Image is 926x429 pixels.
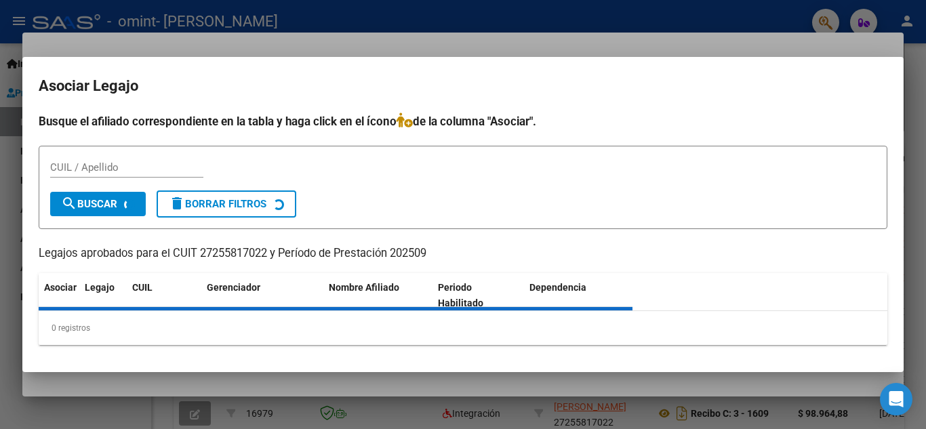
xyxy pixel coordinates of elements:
h2: Asociar Legajo [39,73,887,99]
span: Buscar [61,198,117,210]
datatable-header-cell: CUIL [127,273,201,318]
datatable-header-cell: Dependencia [524,273,633,318]
p: Legajos aprobados para el CUIT 27255817022 y Período de Prestación 202509 [39,245,887,262]
datatable-header-cell: Asociar [39,273,79,318]
button: Buscar [50,192,146,216]
span: Dependencia [529,282,586,293]
span: Gerenciador [207,282,260,293]
datatable-header-cell: Legajo [79,273,127,318]
span: Periodo Habilitado [438,282,483,308]
mat-icon: delete [169,195,185,211]
div: 0 registros [39,311,887,345]
button: Borrar Filtros [157,190,296,218]
mat-icon: search [61,195,77,211]
span: Borrar Filtros [169,198,266,210]
datatable-header-cell: Gerenciador [201,273,323,318]
datatable-header-cell: Nombre Afiliado [323,273,432,318]
span: CUIL [132,282,153,293]
h4: Busque el afiliado correspondiente en la tabla y haga click en el ícono de la columna "Asociar". [39,113,887,130]
div: Open Intercom Messenger [880,383,912,415]
span: Asociar [44,282,77,293]
span: Nombre Afiliado [329,282,399,293]
datatable-header-cell: Periodo Habilitado [432,273,524,318]
span: Legajo [85,282,115,293]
